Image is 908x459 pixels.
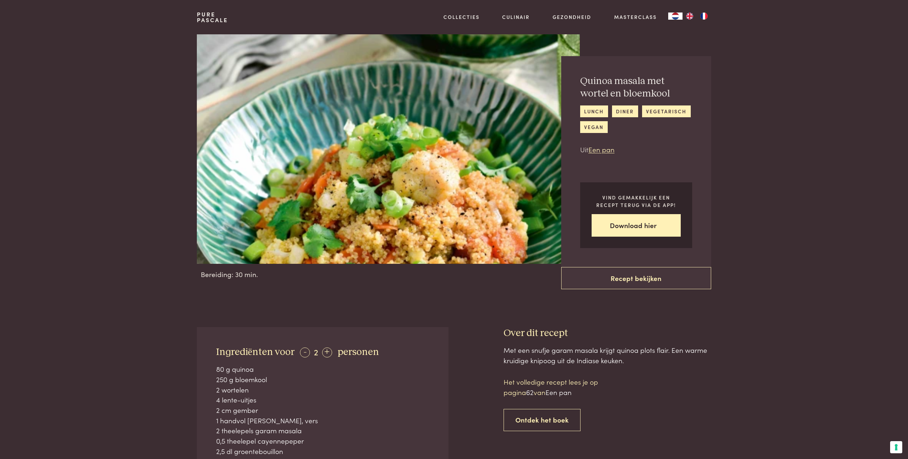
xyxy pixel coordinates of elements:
div: 4 lente-uitjes [216,395,429,405]
a: NL [668,13,683,20]
span: 2 [314,346,318,357]
div: Language [668,13,683,20]
div: 1 handvol [PERSON_NAME], vers [216,415,429,426]
a: Collecties [443,13,480,21]
h3: Over dit recept [504,327,711,340]
a: Masterclass [614,13,657,21]
a: diner [612,105,638,117]
span: 62 [526,387,534,397]
a: Culinair [502,13,530,21]
span: Ingrediënten voor [216,347,295,357]
span: Een pan [545,387,572,397]
a: PurePascale [197,11,228,23]
a: Recept bekijken [561,267,711,290]
a: Ontdek het boek [504,409,581,431]
ul: Language list [683,13,711,20]
a: vegetarisch [642,105,691,117]
p: Uit [580,144,692,155]
button: Uw voorkeuren voor toestemming voor trackingtechnologieën [890,441,902,453]
div: 80 g quinoa [216,364,429,374]
aside: Language selected: Nederlands [668,13,711,20]
span: Bereiding: 30 min. [201,269,258,280]
div: 250 g bloemkool [216,374,429,385]
div: - [300,347,310,357]
a: lunch [580,105,608,117]
div: 0,5 theelepel cayennepeper [216,436,429,446]
h2: Quinoa masala met wortel en bloemkool [580,75,692,100]
a: Download hier [592,214,681,237]
img: Quinoa masala met wortel en bloemkool [197,34,579,264]
a: EN [683,13,697,20]
span: personen [338,347,379,357]
div: 2 wortelen [216,385,429,395]
div: 2 theelepels garam masala [216,425,429,436]
div: + [322,347,332,357]
div: Met een snufje garam masala krijgt quinoa plots flair. Een warme kruidige knipoog uit de Indiase ... [504,345,711,365]
p: Het volledige recept lees je op pagina van [504,377,625,397]
a: Gezondheid [553,13,591,21]
a: FR [697,13,711,20]
a: vegan [580,121,608,133]
div: 2 cm gember [216,405,429,415]
div: 2,5 dl groentebouillon [216,446,429,456]
a: Een pan [588,144,615,154]
p: Vind gemakkelijk een recept terug via de app! [592,194,681,208]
